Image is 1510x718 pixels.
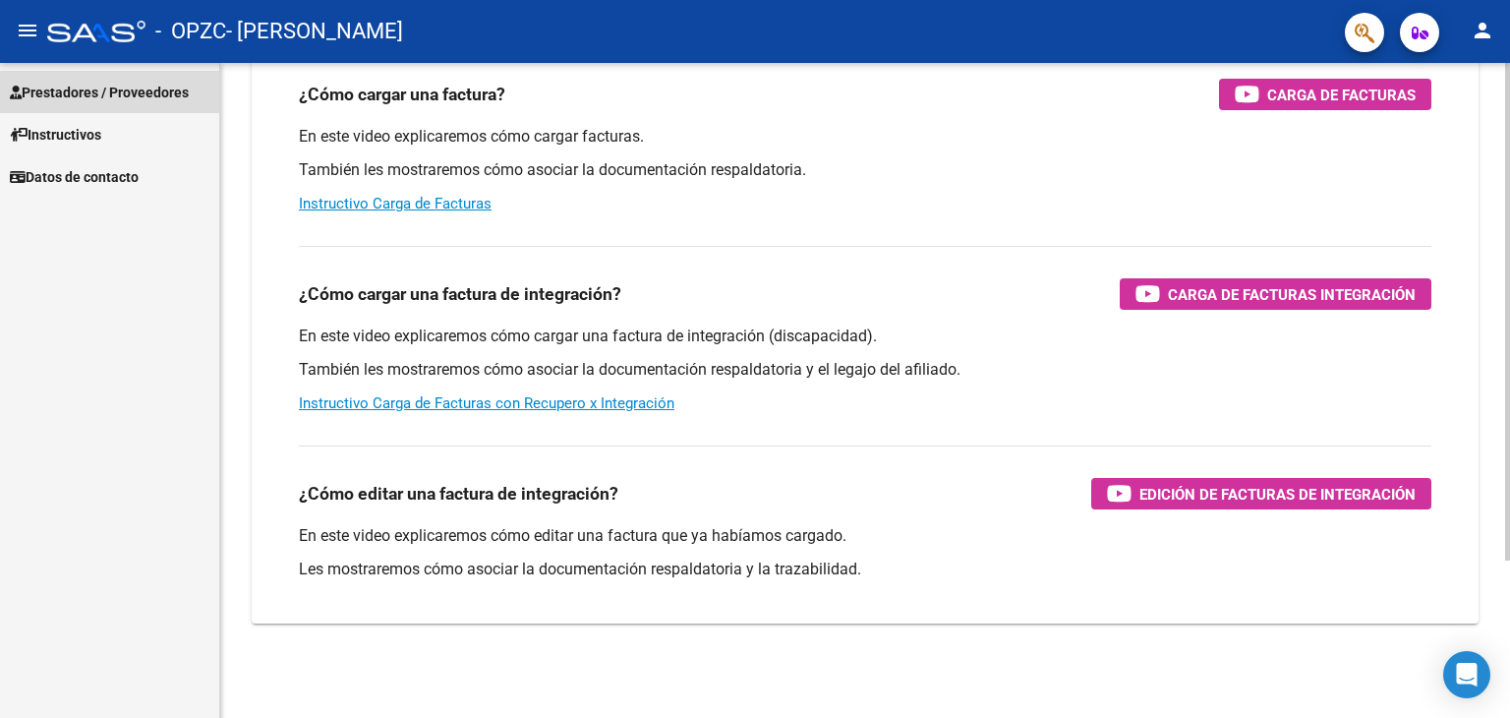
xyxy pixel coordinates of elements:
[1443,651,1490,698] div: Open Intercom Messenger
[299,359,1431,381] p: También les mostraremos cómo asociar la documentación respaldatoria y el legajo del afiliado.
[299,280,621,308] h3: ¿Cómo cargar una factura de integración?
[299,159,1431,181] p: También les mostraremos cómo asociar la documentación respaldatoria.
[1120,278,1431,310] button: Carga de Facturas Integración
[299,559,1431,580] p: Les mostraremos cómo asociar la documentación respaldatoria y la trazabilidad.
[1267,83,1416,107] span: Carga de Facturas
[299,326,1431,347] p: En este video explicaremos cómo cargar una factura de integración (discapacidad).
[1091,478,1431,509] button: Edición de Facturas de integración
[1139,482,1416,507] span: Edición de Facturas de integración
[299,394,674,412] a: Instructivo Carga de Facturas con Recupero x Integración
[155,10,226,53] span: - OPZC
[299,480,618,508] h3: ¿Cómo editar una factura de integración?
[10,124,101,146] span: Instructivos
[10,82,189,103] span: Prestadores / Proveedores
[1471,19,1494,42] mat-icon: person
[10,166,139,188] span: Datos de contacto
[226,10,403,53] span: - [PERSON_NAME]
[299,81,505,108] h3: ¿Cómo cargar una factura?
[1168,282,1416,307] span: Carga de Facturas Integración
[16,19,39,42] mat-icon: menu
[299,126,1431,148] p: En este video explicaremos cómo cargar facturas.
[299,195,492,212] a: Instructivo Carga de Facturas
[1219,79,1431,110] button: Carga de Facturas
[299,525,1431,547] p: En este video explicaremos cómo editar una factura que ya habíamos cargado.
